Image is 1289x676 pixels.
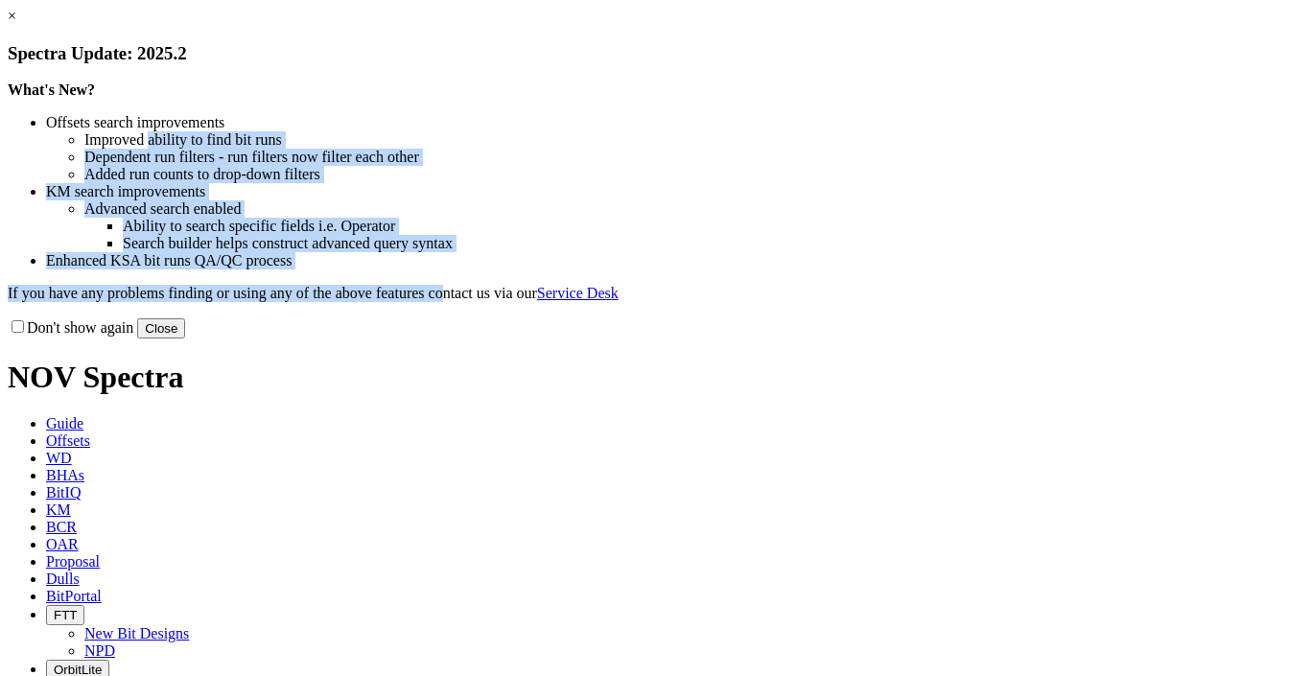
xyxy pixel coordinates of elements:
a: NPD [84,642,115,659]
p: If you have any problems finding or using any of the above features contact us via our [8,285,1281,302]
li: KM search improvements [46,183,1281,200]
a: × [8,8,16,24]
strong: What's New? [8,82,95,98]
span: BitPortal [46,588,102,604]
span: BHAs [46,467,84,483]
li: Enhanced KSA bit runs QA/QC process [46,252,1281,269]
span: FTT [54,608,77,622]
span: Proposal [46,553,100,570]
li: Advanced search enabled [84,200,1281,218]
li: Ability to search specific fields i.e. Operator [123,218,1281,235]
span: Offsets [46,432,90,449]
li: Added run counts to drop-down filters [84,166,1281,183]
span: OAR [46,536,79,552]
input: Don't show again [12,320,24,333]
span: KM [46,501,71,518]
span: Guide [46,415,83,431]
li: Offsets search improvements [46,114,1281,131]
span: BitIQ [46,484,81,501]
span: WD [46,450,72,466]
li: Search builder helps construct advanced query syntax [123,235,1281,252]
button: Close [137,318,185,338]
h3: Spectra Update: 2025.2 [8,43,1281,64]
span: BCR [46,519,77,535]
li: Improved ability to find bit runs [84,131,1281,149]
li: Dependent run filters - run filters now filter each other [84,149,1281,166]
a: New Bit Designs [84,625,189,641]
a: Service Desk [537,285,619,301]
h1: NOV Spectra [8,360,1281,395]
span: Dulls [46,571,80,587]
label: Don't show again [8,319,133,336]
